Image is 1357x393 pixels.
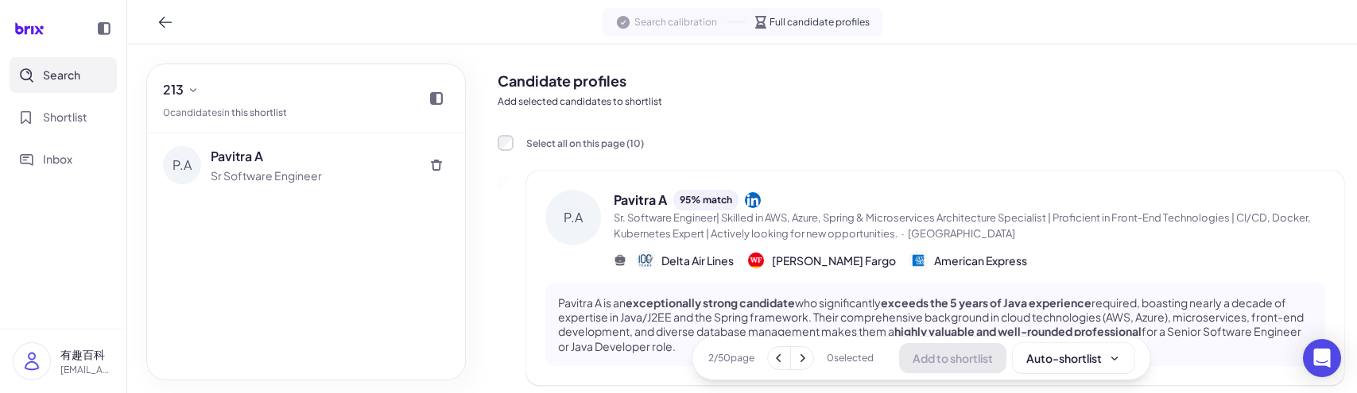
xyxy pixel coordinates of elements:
[231,106,287,118] a: this shortlist
[1026,350,1121,366] div: Auto-shortlist
[910,252,926,268] img: 公司logo
[1303,339,1341,377] div: Open Intercom Messenger
[60,346,114,363] p: 有趣百科
[14,343,50,380] img: user_logo.png
[614,211,1311,240] span: Sr. Software Engineer| Skilled in AWS, Azure, Spring & Microservices Architecture Specialist | Pr...
[827,351,874,365] span: 0 selected
[545,190,601,245] div: P.A
[163,106,287,120] div: 0 candidate s in
[881,295,1091,310] strong: exceeds the 5 years of Java experience
[498,175,514,191] label: Already in shortlist
[211,147,414,166] div: Pavitra A
[901,227,905,240] span: ·
[558,295,1312,353] p: Pavitra A is an who significantly required, boasting nearly a decade of expertise in Java/J2EE an...
[634,15,717,29] span: Search calibration
[498,94,1344,109] p: Add selected candidates to shortlist
[748,252,764,268] img: 公司logo
[157,77,206,102] button: 213
[163,146,201,184] div: P.A
[661,252,734,269] span: Delta Air Lines
[708,351,754,365] span: 2 / 50 page
[894,324,1142,338] strong: highly valuable and well-rounded professional
[10,141,117,177] button: Inbox
[626,295,795,310] strong: exceptionally strong candidate
[60,363,114,377] p: [EMAIL_ADDRESS][DOMAIN_NAME]
[10,99,117,135] button: Shortlist
[934,252,1027,269] span: American Express
[43,109,87,125] span: Shortlist
[526,137,644,149] span: Select all on this page ( 10 )
[1013,343,1134,373] button: Auto-shortlist
[10,57,117,93] button: Search
[614,191,667,210] span: Pavitra A
[772,252,896,269] span: [PERSON_NAME] Fargo
[673,190,739,210] div: 95 % match
[770,15,870,29] span: Full candidate profiles
[498,135,514,151] input: Select all on this page (10)
[163,80,184,99] span: 213
[638,252,653,268] img: 公司logo
[43,151,72,168] span: Inbox
[498,70,1344,91] h2: Candidate profiles
[43,67,80,83] span: Search
[908,227,1015,240] span: [GEOGRAPHIC_DATA]
[211,168,414,184] div: Sr Software Engineer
